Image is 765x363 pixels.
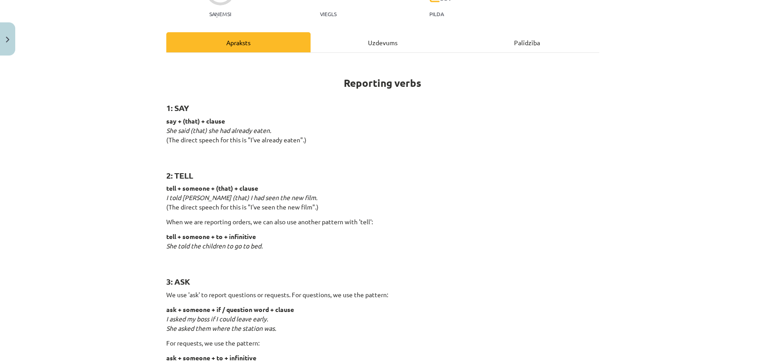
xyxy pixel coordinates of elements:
strong: ask + someone + to + infinitive [166,354,256,362]
p: Viegls [320,11,337,17]
strong: ask + someone + if / question word + clause [166,305,294,313]
strong: tell + someone + (that) + clause [166,184,258,192]
p: Saņemsi [206,11,235,17]
strong: tell + someone + to + infinitive [166,232,256,240]
img: icon-close-lesson-0947bae3869378f0d4975bcd49f059093ad1ed9edebbc8119c70593378902aed.svg [6,37,9,43]
div: Apraksts [166,32,311,52]
em: I told [PERSON_NAME] (that) I had seen the new film. [166,193,317,201]
div: Palīdzība [455,32,599,52]
div: Uzdevums [311,32,455,52]
p: (The direct speech for this is "I've already eaten".) [166,116,599,154]
em: She asked them where the station was. [166,324,276,332]
strong: 2: TELL [166,170,193,180]
em: She said (that) she had already eaten. [166,126,271,134]
strong: 3: ASK [166,276,190,286]
p: pilda [429,11,444,17]
strong: say + (that) + clause [166,117,225,125]
strong: 1: SAY [166,102,189,113]
p: For requests, we use the pattern: [166,338,599,348]
strong: Reporting verbs [344,77,421,90]
em: I asked my boss if I could leave early. [166,315,268,323]
p: When we are reporting orders, we can also use another pattern with 'tell': [166,217,599,226]
p: We use 'ask' to report questions or requests. For questions, we use the pattern: [166,290,599,299]
p: (The direct speech for this is "I've seen the new film".) [166,184,599,212]
em: She told the children to go to bed. [166,242,263,250]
